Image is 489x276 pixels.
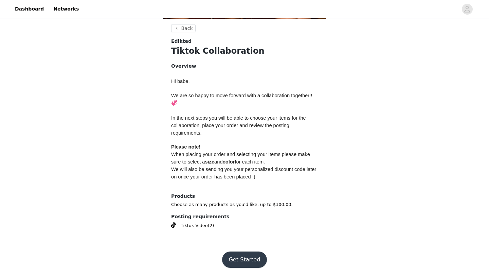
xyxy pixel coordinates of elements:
button: Back [171,24,196,32]
span: Please note! [171,144,200,150]
span: Tiktok Video [181,222,208,229]
span: In the next steps you will be able to choose your items for the collaboration, place your order a... [171,115,307,136]
p: Choose as many products as you'd like, up to $300.00. [171,201,318,208]
span: We will also be sending you your personalized discount code later on once your order has been pla... [171,167,318,179]
div: avatar [464,4,470,15]
h4: Overview [171,63,318,70]
span: When placing your order and selecting your items please make sure to select a and for each item. [171,152,311,165]
h1: Tiktok Collaboration [171,45,318,57]
a: Networks [49,1,83,17]
button: Get Started [222,252,267,268]
strong: size [205,159,214,165]
span: We are so happy to move forward with a collaboration together!! 💞 [171,93,313,106]
a: Dashboard [11,1,48,17]
span: Hi babe, [171,79,190,84]
strong: color [223,159,235,165]
span: Edikted [171,38,192,45]
h4: Posting requirements [171,213,318,220]
span: (2) [208,222,214,229]
h4: Products [171,193,318,200]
